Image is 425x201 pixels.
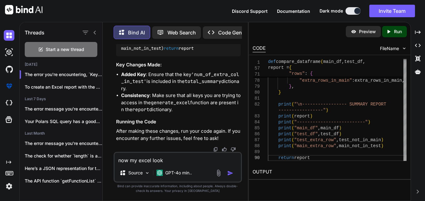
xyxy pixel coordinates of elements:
span: test_not_in_main [339,137,381,142]
span: ( [292,126,294,131]
div: 88 [253,143,260,149]
p: Web Search [167,29,196,36]
p: The check for whether `length` is a... [25,153,102,159]
span: "extra_rows_in_main" [300,78,352,83]
span: return [164,45,179,51]
h3: Key Changes Made: [116,61,241,69]
span: , [318,126,320,131]
button: Invite Team [369,5,415,17]
span: print [279,126,292,131]
p: Run [394,28,402,35]
strong: Consistency [121,92,150,98]
strong: Added Key [121,71,146,77]
span: extra_rows_in_test [355,72,402,77]
img: dislike [231,147,236,152]
span: test_df [320,131,339,137]
span: ( [292,120,294,125]
div: 80 [253,90,260,95]
p: The error message you're encountering indicates that... [25,140,102,147]
div: 81 [253,95,260,101]
span: extra_rows_in_main [355,78,402,83]
h1: Threads [25,29,44,36]
p: Preview [359,28,376,35]
img: like [222,147,227,152]
span: { [289,65,292,70]
span: report [294,155,310,160]
span: } [279,90,281,95]
p: The API function `getFunctionList` you provided is... [25,178,102,184]
span: ( [292,143,294,148]
h2: OUTPUT [249,165,410,179]
h2: [DATE] [20,62,102,67]
div: 85 [253,125,260,131]
p: Source [128,170,143,176]
span: ) [310,114,313,119]
span: , [402,72,405,77]
span: "extra_rows_in_test" [300,72,352,77]
span: Dark mode [320,8,343,14]
div: CODE [253,45,266,52]
span: , [318,131,320,137]
span: Start a new thread [46,46,84,53]
li: : Ensure that the key is included in the dictionary. [121,71,241,92]
p: The error you're encountering, `KeyError... [25,71,102,78]
img: GPT-4o mini [156,170,163,176]
span: print [279,137,292,142]
h3: Running the Code [116,118,241,126]
span: "test_df" [294,131,318,137]
span: "--------------------------" [294,120,368,125]
p: Bind AI [128,29,145,36]
img: attachment [215,169,222,177]
span: Discord Support [232,8,268,14]
button: Documentation [277,8,310,14]
div: 78 [253,78,260,84]
span: "\n----------------- SUMMARY REPORT [294,102,386,107]
p: To create an Excel report with the speci... [25,84,102,90]
img: chevron down [402,46,407,51]
span: , [292,84,294,89]
p: Bind can provide inaccurate information, including about people. Always double-check its answers.... [114,184,242,193]
img: githubDark [4,64,14,75]
div: 83 [253,113,260,119]
div: 84 [253,119,260,125]
span: test_df [344,59,363,64]
p: Code Generator [218,29,256,36]
span: : [352,78,355,83]
span: { [310,71,313,76]
span: } [289,84,292,89]
span: "main_df" [294,126,318,131]
h2: Last 7 Days [20,96,102,101]
img: darkChat [4,30,14,41]
code: report [132,106,149,113]
li: : Make sure that all keys you are trying to access in the function are present in the dictionary. [121,92,241,113]
span: report = [268,65,289,70]
span: 71 [253,71,260,77]
span: "main_extra_row" [294,143,336,148]
span: print [279,102,292,107]
h2: Last Month [20,131,102,136]
p: Your Polars SQL query has a good... [25,118,102,125]
span: "test_extra_row" [294,137,336,142]
p: After making these changes, run your code again. If you encounter any further issues, feel free t... [116,128,241,142]
img: darkAi-studio [4,47,14,58]
img: Bind AI [5,5,43,14]
div: 89 [253,149,260,155]
span: main_df [320,126,339,131]
span: print [279,131,292,137]
span: ( [320,59,323,64]
span: , [402,78,405,83]
span: print [279,120,292,125]
span: : [352,72,355,77]
div: 86 [253,131,260,137]
p: GPT-4o min.. [165,170,192,176]
img: cloudideIcon [4,98,14,108]
p: The error message you're encountering indicates that... [25,106,102,112]
span: -----------------" [279,108,326,113]
code: generate_excel [151,100,190,106]
img: settings [4,181,14,192]
span: ( [292,114,294,119]
span: ( [292,102,294,107]
div: 79 [253,84,260,90]
span: main_not_in_test [339,143,381,148]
